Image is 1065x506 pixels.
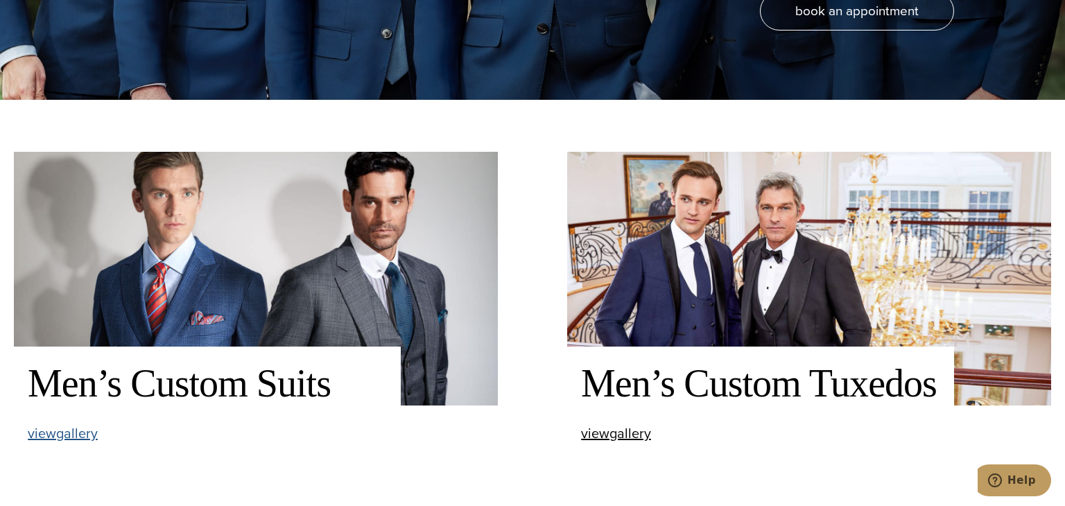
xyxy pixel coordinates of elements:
iframe: Opens a widget where you can chat to one of our agents [978,464,1051,499]
h2: Men’s Custom Suits [28,360,387,407]
img: Two clients in wedding suits. One wearing a double breasted blue paid suit with orange tie. One w... [14,152,498,405]
span: book an appointment [795,1,919,21]
h2: Men’s Custom Tuxedos [581,360,940,407]
a: viewgallery [581,426,651,441]
a: viewgallery [28,426,98,441]
span: view gallery [28,423,98,444]
span: view gallery [581,423,651,444]
img: 2 models wearing bespoke wedding tuxedos. One wearing black single breasted peak lapel and one we... [567,152,1051,405]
